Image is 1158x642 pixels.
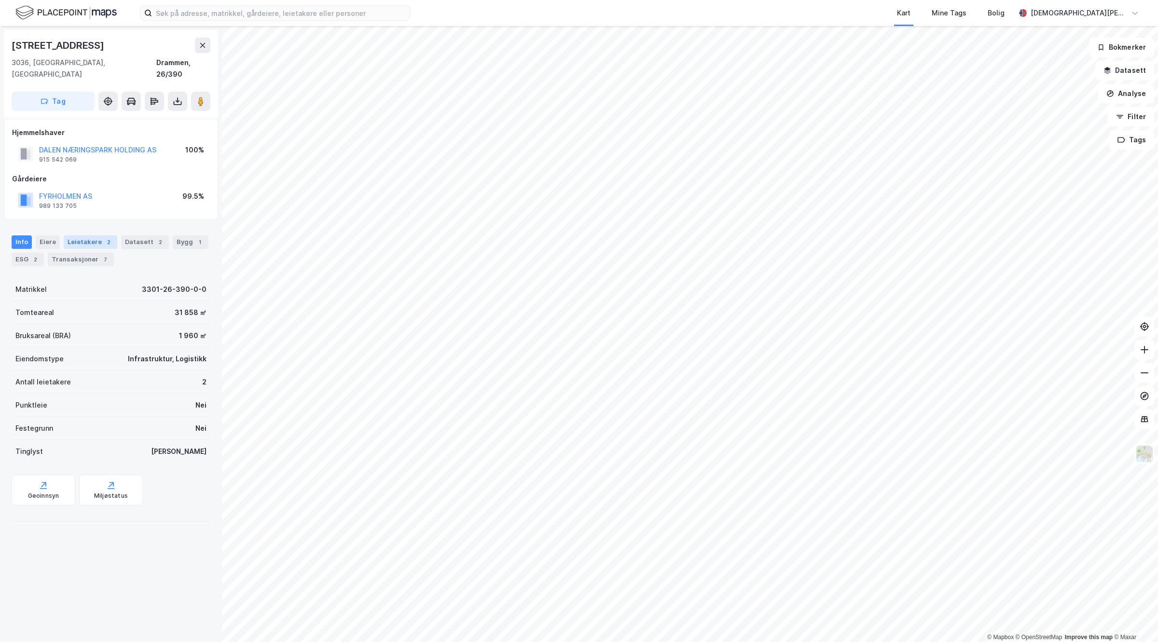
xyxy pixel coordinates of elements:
[12,173,210,185] div: Gårdeiere
[1108,107,1154,126] button: Filter
[64,235,117,249] div: Leietakere
[1110,596,1158,642] iframe: Chat Widget
[12,57,156,80] div: 3036, [GEOGRAPHIC_DATA], [GEOGRAPHIC_DATA]
[897,7,910,19] div: Kart
[175,307,207,318] div: 31 858 ㎡
[1016,634,1062,641] a: OpenStreetMap
[1135,445,1154,463] img: Z
[94,492,128,500] div: Miljøstatus
[142,284,207,295] div: 3301-26-390-0-0
[1109,130,1154,150] button: Tags
[15,423,53,434] div: Festegrunn
[185,144,204,156] div: 100%
[12,127,210,138] div: Hjemmelshaver
[12,38,106,53] div: [STREET_ADDRESS]
[155,237,165,247] div: 2
[182,191,204,202] div: 99.5%
[156,57,210,80] div: Drammen, 26/390
[15,307,54,318] div: Tomteareal
[1065,634,1113,641] a: Improve this map
[173,235,208,249] div: Bygg
[48,253,114,266] div: Transaksjoner
[15,399,47,411] div: Punktleie
[15,353,64,365] div: Eiendomstype
[15,330,71,341] div: Bruksareal (BRA)
[151,446,207,457] div: [PERSON_NAME]
[1098,84,1154,103] button: Analyse
[12,253,44,266] div: ESG
[39,156,77,164] div: 915 542 069
[1031,7,1127,19] div: [DEMOGRAPHIC_DATA][PERSON_NAME]
[30,255,40,264] div: 2
[987,634,1014,641] a: Mapbox
[39,202,77,210] div: 989 133 705
[195,237,205,247] div: 1
[932,7,966,19] div: Mine Tags
[195,399,207,411] div: Nei
[1089,38,1154,57] button: Bokmerker
[28,492,59,500] div: Geoinnsyn
[12,235,32,249] div: Info
[195,423,207,434] div: Nei
[15,446,43,457] div: Tinglyst
[12,92,95,111] button: Tag
[202,376,207,388] div: 2
[1095,61,1154,80] button: Datasett
[15,376,71,388] div: Antall leietakere
[128,353,207,365] div: Infrastruktur, Logistikk
[100,255,110,264] div: 7
[179,330,207,341] div: 1 960 ㎡
[152,6,410,20] input: Søk på adresse, matrikkel, gårdeiere, leietakere eller personer
[15,4,117,21] img: logo.f888ab2527a4732fd821a326f86c7f29.svg
[121,235,169,249] div: Datasett
[36,235,60,249] div: Eiere
[988,7,1005,19] div: Bolig
[104,237,113,247] div: 2
[15,284,47,295] div: Matrikkel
